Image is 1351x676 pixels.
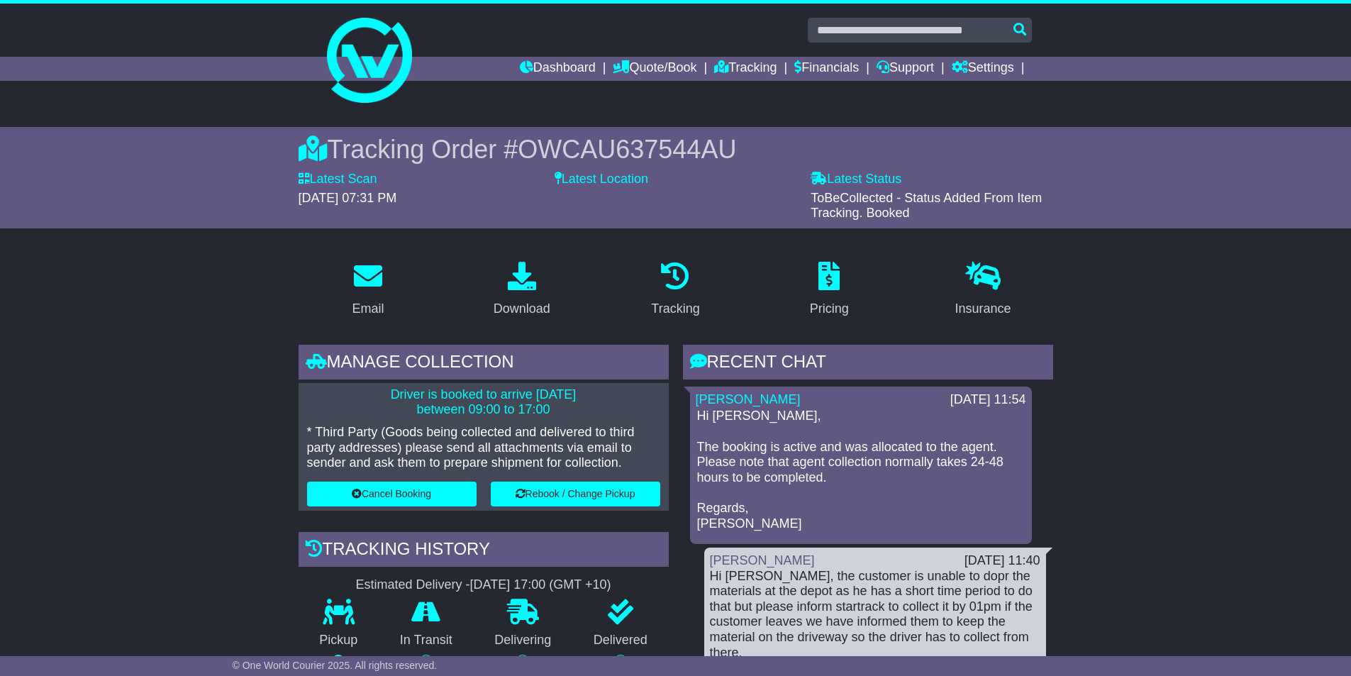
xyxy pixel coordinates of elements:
div: Tracking [651,299,699,318]
a: Financials [794,57,859,81]
span: ToBeCollected - Status Added From Item Tracking. Booked [811,191,1042,221]
div: [DATE] 17:00 (GMT +10) [470,577,611,593]
a: Support [877,57,934,81]
span: © One World Courier 2025. All rights reserved. [233,660,438,671]
div: Manage collection [299,345,669,383]
button: Rebook / Change Pickup [491,482,660,506]
div: Estimated Delivery - [299,577,669,593]
div: Download [494,299,550,318]
div: Hi [PERSON_NAME], the customer is unable to dopr the materials at the depot as he has a short tim... [710,569,1040,661]
div: Tracking Order # [299,134,1053,165]
label: Latest Status [811,172,901,187]
div: Tracking history [299,532,669,570]
label: Latest Scan [299,172,377,187]
a: [PERSON_NAME] [696,392,801,406]
div: Email [352,299,384,318]
button: Cancel Booking [307,482,477,506]
div: [DATE] 11:54 [950,392,1026,408]
p: Delivered [572,633,669,648]
p: In Transit [379,633,474,648]
p: Delivering [474,633,573,648]
a: Settings [952,57,1014,81]
div: Pricing [810,299,849,318]
p: Pickup [299,633,379,648]
a: Quote/Book [613,57,696,81]
p: Driver is booked to arrive [DATE] between 09:00 to 17:00 [307,387,660,418]
div: Insurance [955,299,1011,318]
div: RECENT CHAT [683,345,1053,383]
a: Email [343,257,393,323]
a: Insurance [946,257,1021,323]
span: [DATE] 07:31 PM [299,191,397,205]
a: Download [484,257,560,323]
a: Dashboard [520,57,596,81]
p: * Third Party (Goods being collected and delivered to third party addresses) please send all atta... [307,425,660,471]
a: Tracking [642,257,708,323]
a: Pricing [801,257,858,323]
p: Hi [PERSON_NAME], The booking is active and was allocated to the agent. Please note that agent co... [697,409,1025,531]
div: [DATE] 11:40 [964,553,1040,569]
a: Tracking [714,57,777,81]
label: Latest Location [555,172,648,187]
a: [PERSON_NAME] [710,553,815,567]
span: OWCAU637544AU [518,135,736,164]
